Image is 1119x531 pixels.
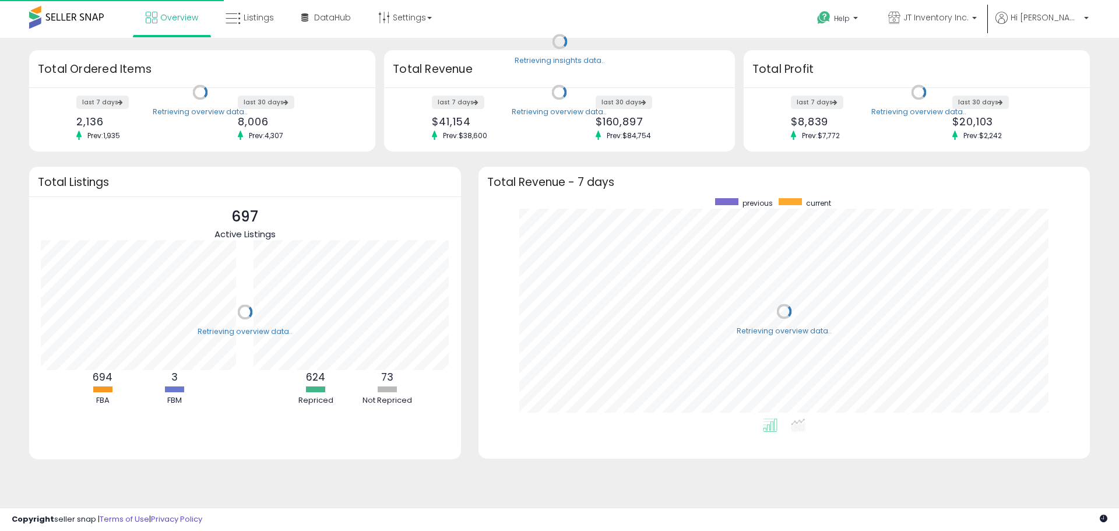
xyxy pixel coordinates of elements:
[834,13,850,23] span: Help
[903,12,969,23] span: JT Inventory Inc.
[244,12,274,23] span: Listings
[808,2,870,38] a: Help
[995,12,1089,38] a: Hi [PERSON_NAME]
[737,326,832,336] div: Retrieving overview data..
[160,12,198,23] span: Overview
[1011,12,1081,23] span: Hi [PERSON_NAME]
[314,12,351,23] span: DataHub
[198,326,293,337] div: Retrieving overview data..
[153,107,248,117] div: Retrieving overview data..
[100,514,149,525] a: Terms of Use
[817,10,831,25] i: Get Help
[151,514,202,525] a: Privacy Policy
[12,514,54,525] strong: Copyright
[512,107,607,117] div: Retrieving overview data..
[871,107,966,117] div: Retrieving overview data..
[12,514,202,525] div: seller snap | |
